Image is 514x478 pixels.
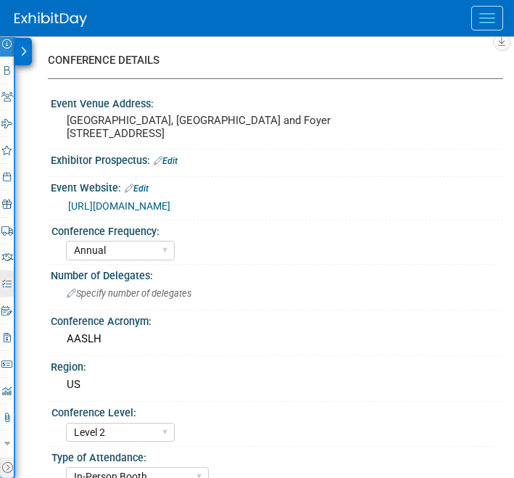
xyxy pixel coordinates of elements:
[51,221,497,239] div: Conference Frequency:
[51,402,497,420] div: Conference Level:
[51,93,503,111] div: Event Venue Address:
[67,114,487,140] pre: [GEOGRAPHIC_DATA], [GEOGRAPHIC_DATA] and Foyer [STREET_ADDRESS]
[471,6,503,30] button: Menu
[2,458,14,477] td: Toggle Event Tabs
[154,156,178,166] a: Edit
[68,200,170,212] a: [URL][DOMAIN_NAME]
[51,149,503,168] div: Exhibitor Prospectus:
[62,374,492,396] div: US
[51,356,503,374] div: Region:
[51,265,503,283] div: Number of Delegates:
[51,177,503,196] div: Event Website:
[14,12,87,27] img: ExhibitDay
[51,310,503,329] div: Conference Acronym:
[67,288,191,299] span: Specify number of delegates
[51,447,497,465] div: Type of Attendance:
[125,184,149,194] a: Edit
[48,53,492,68] div: CONFERENCE DETAILS
[62,328,492,350] div: AASLH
